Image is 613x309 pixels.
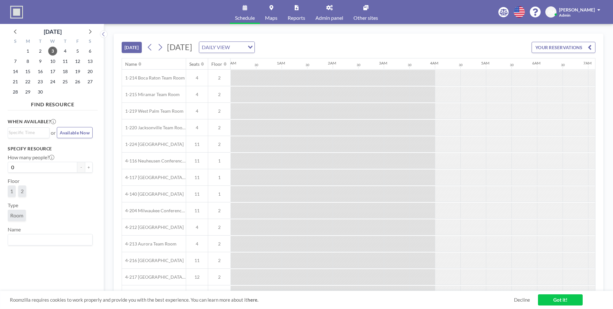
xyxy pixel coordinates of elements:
[22,38,34,46] div: M
[208,108,231,114] span: 2
[186,92,208,97] span: 4
[10,6,23,19] img: organization-logo
[408,63,412,67] div: 30
[86,57,95,66] span: Saturday, September 13, 2025
[208,241,231,247] span: 2
[48,67,57,76] span: Wednesday, September 17, 2025
[232,43,244,51] input: Search for option
[265,15,277,20] span: Maps
[122,175,186,180] span: 4-117 [GEOGRAPHIC_DATA][PERSON_NAME]
[9,38,22,46] div: S
[254,63,258,67] div: 30
[122,191,184,197] span: 4-140 [GEOGRAPHIC_DATA]
[189,61,200,67] div: Seats
[10,297,514,303] span: Roomzilla requires cookies to work properly and provide you with the best experience. You can lea...
[57,127,93,138] button: Available Now
[60,130,90,135] span: Available Now
[247,297,258,303] a: here.
[122,241,177,247] span: 4-213 Aurora Team Room
[459,63,463,67] div: 30
[122,274,186,280] span: 4-217 [GEOGRAPHIC_DATA] Training Room
[122,141,184,147] span: 1-224 [GEOGRAPHIC_DATA]
[8,202,18,208] label: Type
[538,294,583,305] a: Got it!
[208,175,231,180] span: 1
[51,130,56,136] span: or
[122,108,184,114] span: 1-219 West Palm Team Room
[10,188,13,194] span: 1
[548,9,555,15] span: ZM
[186,274,208,280] span: 12
[44,27,62,36] div: [DATE]
[61,47,70,56] span: Thursday, September 4, 2025
[208,258,231,263] span: 2
[122,75,185,81] span: 1-214 Boca Raton Team Room
[122,208,186,214] span: 4-204 Milwaukee Conference Room
[122,92,180,97] span: 1-215 Miramar Team Room
[84,38,96,46] div: S
[235,15,255,20] span: Schedule
[36,47,45,56] span: Tuesday, September 2, 2025
[208,208,231,214] span: 2
[86,67,95,76] span: Saturday, September 20, 2025
[514,297,530,303] a: Decline
[59,38,71,46] div: T
[379,61,387,65] div: 3AM
[510,63,514,67] div: 30
[8,146,93,152] h3: Specify resource
[8,226,21,233] label: Name
[73,77,82,86] span: Friday, September 26, 2025
[186,224,208,230] span: 4
[186,108,208,114] span: 4
[306,63,309,67] div: 30
[36,77,45,86] span: Tuesday, September 23, 2025
[328,61,336,65] div: 2AM
[208,75,231,81] span: 2
[9,129,46,136] input: Search for option
[23,57,32,66] span: Monday, September 8, 2025
[186,191,208,197] span: 11
[186,175,208,180] span: 11
[208,191,231,197] span: 1
[277,61,285,65] div: 1AM
[186,241,208,247] span: 4
[48,47,57,56] span: Wednesday, September 3, 2025
[122,224,184,230] span: 4-212 [GEOGRAPHIC_DATA]
[11,87,20,96] span: Sunday, September 28, 2025
[85,162,93,173] button: +
[122,258,184,263] span: 4-216 [GEOGRAPHIC_DATA]
[11,67,20,76] span: Sunday, September 14, 2025
[48,77,57,86] span: Wednesday, September 24, 2025
[48,57,57,66] span: Wednesday, September 10, 2025
[8,234,92,245] div: Search for option
[23,67,32,76] span: Monday, September 15, 2025
[315,15,343,20] span: Admin panel
[561,63,565,67] div: 30
[8,128,49,137] div: Search for option
[73,57,82,66] span: Friday, September 12, 2025
[201,43,231,51] span: DAILY VIEW
[8,178,19,184] label: Floor
[61,67,70,76] span: Thursday, September 18, 2025
[559,13,571,18] span: Admin
[23,87,32,96] span: Monday, September 29, 2025
[73,47,82,56] span: Friday, September 5, 2025
[532,42,595,53] button: YOUR RESERVATIONS
[583,61,592,65] div: 7AM
[532,61,541,65] div: 6AM
[186,141,208,147] span: 11
[226,61,236,65] div: 12AM
[77,162,85,173] button: -
[122,158,186,164] span: 4-116 Neuheusen Conference Room
[122,42,142,53] button: [DATE]
[186,158,208,164] span: 11
[86,47,95,56] span: Saturday, September 6, 2025
[11,77,20,86] span: Sunday, September 21, 2025
[21,188,24,194] span: 2
[208,141,231,147] span: 2
[36,57,45,66] span: Tuesday, September 9, 2025
[73,67,82,76] span: Friday, September 19, 2025
[8,154,54,161] label: How many people?
[208,158,231,164] span: 1
[481,61,489,65] div: 5AM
